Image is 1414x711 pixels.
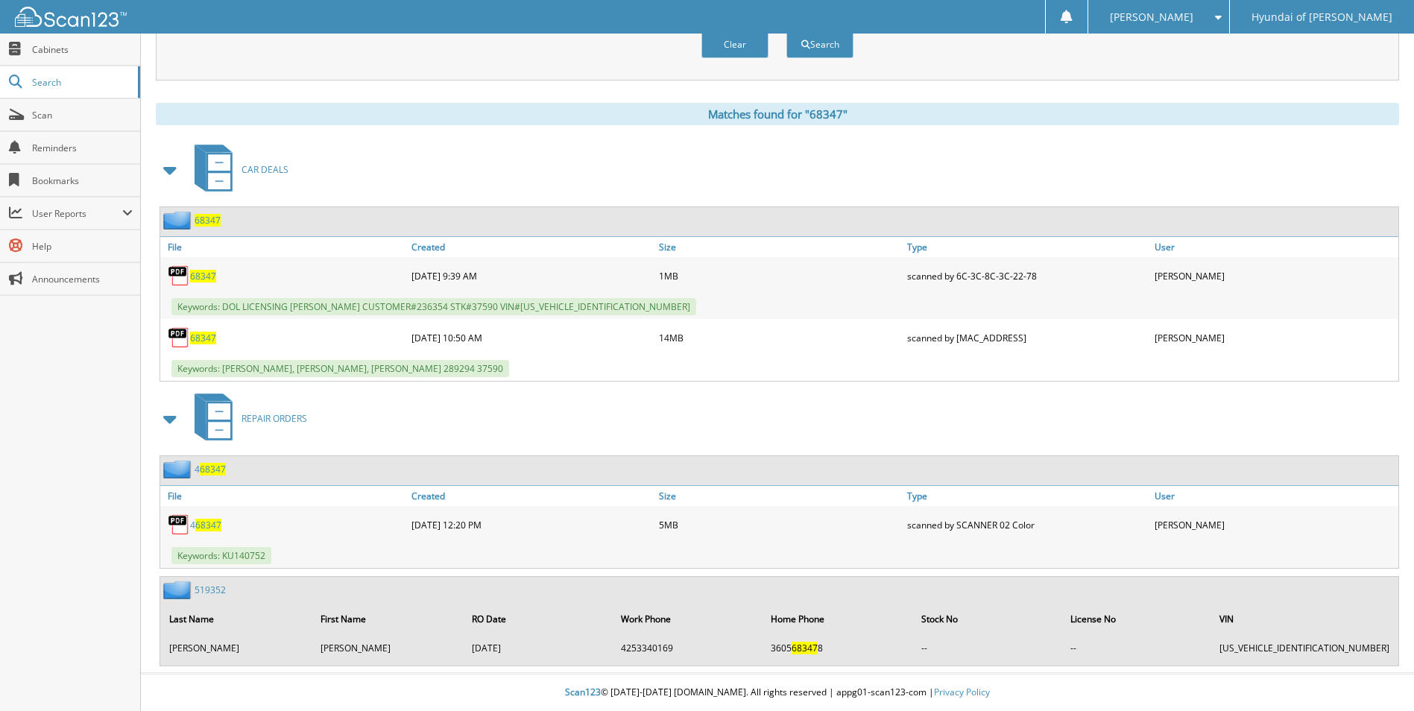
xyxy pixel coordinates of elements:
span: 68347 [195,519,221,531]
span: Keywords: DOL LICENSING [PERSON_NAME] CUSTOMER#236354 STK#37590 VIN#[US_VEHICLE_IDENTIFICATION_NU... [171,298,696,315]
div: [DATE] 12:20 PM [408,510,655,540]
th: Work Phone [613,604,763,634]
td: 3605 8 [763,636,912,660]
span: Scan [32,109,133,121]
div: scanned by 6C-3C-8C-3C-22-78 [903,261,1151,291]
td: [PERSON_NAME] [162,636,312,660]
td: 4253340169 [613,636,763,660]
a: File [160,486,408,506]
div: © [DATE]-[DATE] [DOMAIN_NAME]. All rights reserved | appg01-scan123-com | [141,674,1414,711]
div: [DATE] 9:39 AM [408,261,655,291]
span: Help [32,240,133,253]
div: [PERSON_NAME] [1151,323,1398,353]
td: -- [914,636,1061,660]
td: -- [1063,636,1211,660]
span: Scan123 [565,686,601,698]
th: License No [1063,604,1211,634]
td: [PERSON_NAME] [313,636,463,660]
a: Created [408,237,655,257]
span: Hyundai of [PERSON_NAME] [1252,13,1392,22]
a: 68347 [195,214,221,227]
img: PDF.png [168,326,190,349]
img: folder2.png [163,460,195,478]
img: scan123-logo-white.svg [15,7,127,27]
a: User [1151,237,1398,257]
span: CAR DEALS [242,163,288,176]
a: 468347 [190,519,221,531]
a: Size [655,486,903,506]
th: Stock No [914,604,1061,634]
button: Clear [701,31,768,58]
a: Created [408,486,655,506]
a: User [1151,486,1398,506]
div: 5MB [655,510,903,540]
div: [DATE] 10:50 AM [408,323,655,353]
a: REPAIR ORDERS [186,389,307,448]
td: [DATE] [464,636,612,660]
div: [PERSON_NAME] [1151,510,1398,540]
th: First Name [313,604,463,634]
th: VIN [1212,604,1397,634]
img: folder2.png [163,581,195,599]
div: [PERSON_NAME] [1151,261,1398,291]
img: PDF.png [168,265,190,287]
td: [US_VEHICLE_IDENTIFICATION_NUMBER] [1212,636,1397,660]
a: File [160,237,408,257]
span: 68347 [792,642,818,654]
span: Keywords: [PERSON_NAME], [PERSON_NAME], [PERSON_NAME] 289294 37590 [171,360,509,377]
div: Matches found for "68347" [156,103,1399,125]
img: folder2.png [163,211,195,230]
span: Cabinets [32,43,133,56]
a: Size [655,237,903,257]
span: Announcements [32,273,133,285]
span: REPAIR ORDERS [242,412,307,425]
th: Home Phone [763,604,912,634]
a: Type [903,237,1151,257]
div: scanned by SCANNER 02 Color [903,510,1151,540]
th: RO Date [464,604,612,634]
span: Keywords: KU140752 [171,547,271,564]
a: Type [903,486,1151,506]
span: Bookmarks [32,174,133,187]
button: Search [786,31,853,58]
a: 468347 [195,463,226,475]
img: PDF.png [168,513,190,536]
a: 68347 [190,332,216,344]
a: Privacy Policy [934,686,990,698]
iframe: Chat Widget [1339,639,1414,711]
a: 68347 [190,270,216,282]
a: 519352 [195,584,226,596]
div: scanned by [MAC_ADDRESS] [903,323,1151,353]
span: 68347 [200,463,226,475]
div: 1MB [655,261,903,291]
span: Reminders [32,142,133,154]
div: 14MB [655,323,903,353]
th: Last Name [162,604,312,634]
span: User Reports [32,207,122,220]
a: CAR DEALS [186,140,288,199]
span: Search [32,76,130,89]
span: [PERSON_NAME] [1110,13,1193,22]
